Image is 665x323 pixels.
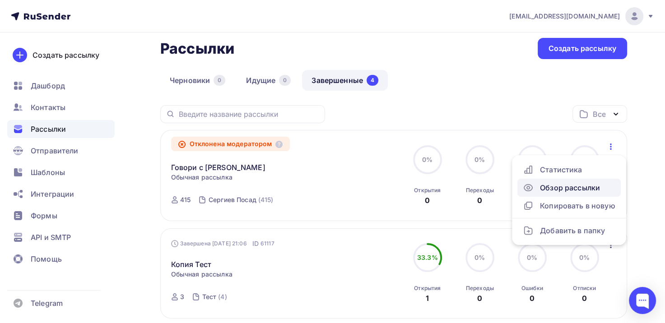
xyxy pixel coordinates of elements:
[7,120,115,138] a: Рассылки
[414,187,441,194] div: Открытия
[530,293,535,304] div: 0
[180,292,184,301] div: 3
[521,285,543,292] div: Ошибки
[31,124,66,134] span: Рассылки
[252,239,259,248] span: ID
[573,285,596,292] div: Отписки
[31,102,65,113] span: Контакты
[171,259,211,270] a: Копия Тест
[237,70,300,91] a: Идущие0
[258,195,274,204] div: (415)
[202,292,217,301] div: Тест
[466,285,494,292] div: Переходы
[7,98,115,116] a: Контакты
[302,70,388,91] a: Завершенные4
[527,254,537,261] span: 0%
[160,40,234,58] h2: Рассылки
[171,137,290,151] div: Отклонена модератором
[260,239,274,248] span: 61117
[425,195,430,206] div: 0
[33,50,99,60] div: Создать рассылку
[579,254,590,261] span: 0%
[279,75,291,86] div: 0
[31,167,65,178] span: Шаблоны
[31,254,62,264] span: Помощь
[171,239,274,248] div: Завершена [DATE] 21:06
[208,193,274,207] a: Сергиев Посад (415)
[7,142,115,160] a: Отправители
[523,182,615,193] div: Обзор рассылки
[466,187,494,194] div: Переходы
[160,70,235,91] a: Черновики0
[31,80,65,91] span: Дашборд
[31,189,74,199] span: Интеграции
[7,77,115,95] a: Дашборд
[509,7,654,25] a: [EMAIL_ADDRESS][DOMAIN_NAME]
[593,109,605,120] div: Все
[477,195,482,206] div: 0
[171,173,233,182] span: Обычная рассылка
[477,293,482,304] div: 0
[214,75,225,86] div: 0
[7,163,115,181] a: Шаблоны
[417,254,438,261] span: 33.3%
[572,105,627,123] button: Все
[509,12,620,21] span: [EMAIL_ADDRESS][DOMAIN_NAME]
[31,210,57,221] span: Формы
[31,232,71,243] span: API и SMTP
[367,75,378,86] div: 4
[171,270,233,279] span: Обычная рассылка
[414,285,441,292] div: Открытия
[218,292,227,301] div: (4)
[426,293,429,304] div: 1
[523,200,615,211] div: Копировать в новую
[201,290,228,304] a: Тест (4)
[549,43,616,54] div: Создать рассылку
[523,225,615,236] div: Добавить в папку
[171,162,265,173] a: Говори с [PERSON_NAME]
[179,109,320,119] input: Введите название рассылки
[31,145,79,156] span: Отправители
[209,195,256,204] div: Сергиев Посад
[422,156,432,163] span: 0%
[180,195,191,204] div: 415
[31,298,63,309] span: Telegram
[474,156,485,163] span: 0%
[474,254,485,261] span: 0%
[523,164,615,175] div: Статистика
[582,293,587,304] div: 0
[7,207,115,225] a: Формы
